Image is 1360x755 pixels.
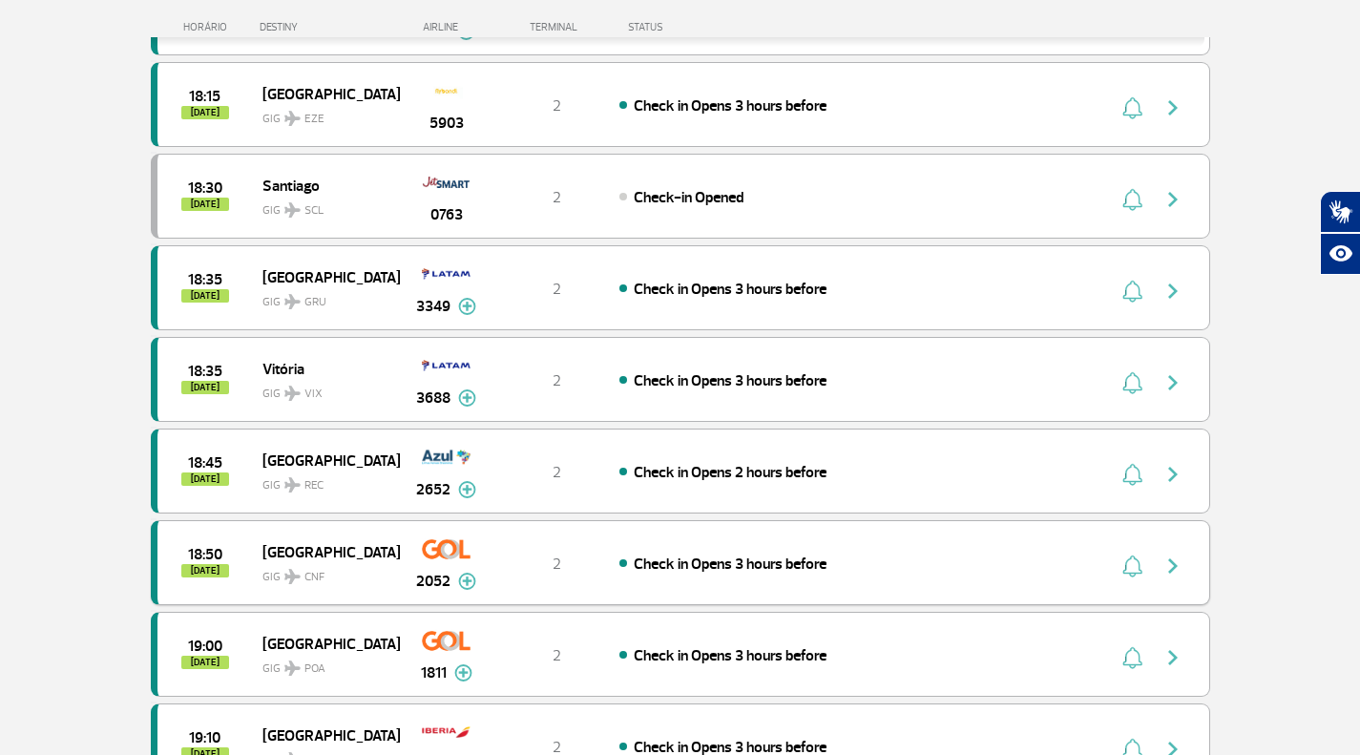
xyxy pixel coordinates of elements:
span: [DATE] [181,198,229,211]
img: destiny_airplane.svg [284,569,301,584]
span: 2025-08-27 18:35:00 [188,273,222,286]
span: 2025-08-27 18:15:00 [189,90,220,103]
img: sino-painel-voo.svg [1122,96,1142,119]
img: seta-direita-painel-voo.svg [1161,96,1184,119]
img: mais-info-painel-voo.svg [454,664,472,682]
img: sino-painel-voo.svg [1122,463,1142,486]
img: seta-direita-painel-voo.svg [1161,463,1184,486]
span: Check in Opens 3 hours before [634,96,826,115]
span: GIG [262,100,385,128]
img: destiny_airplane.svg [284,111,301,126]
img: sino-painel-voo.svg [1122,555,1142,577]
span: 2 [553,280,561,299]
span: GIG [262,375,385,403]
span: 2 [553,371,561,390]
span: GIG [262,467,385,494]
img: seta-direita-painel-voo.svg [1161,646,1184,669]
img: mais-info-painel-voo.svg [458,389,476,407]
span: Santiago [262,173,385,198]
span: GIG [262,650,385,678]
img: destiny_airplane.svg [284,202,301,218]
span: 2025-08-27 19:00:00 [188,640,222,653]
span: [DATE] [181,381,229,394]
span: VIX [304,386,323,403]
span: REC [304,477,324,494]
span: Check in Opens 3 hours before [634,646,826,665]
div: TERMINAL [494,21,618,33]
span: [GEOGRAPHIC_DATA] [262,81,385,106]
img: destiny_airplane.svg [284,477,301,493]
span: 2025-08-27 18:45:00 [188,456,222,470]
span: [DATE] [181,564,229,577]
img: seta-direita-painel-voo.svg [1161,371,1184,394]
span: 2 [553,646,561,665]
span: [DATE] [181,472,229,486]
span: GIG [262,558,385,586]
span: 2 [553,96,561,115]
span: [GEOGRAPHIC_DATA] [262,723,385,747]
img: sino-painel-voo.svg [1122,280,1142,303]
span: [DATE] [181,106,229,119]
img: sino-painel-voo.svg [1122,371,1142,394]
img: sino-painel-voo.svg [1122,646,1142,669]
span: Vitória [262,356,385,381]
span: 2025-08-27 18:50:00 [188,548,222,561]
span: 2 [553,463,561,482]
img: seta-direita-painel-voo.svg [1161,188,1184,211]
div: STATUS [618,21,774,33]
span: GIG [262,283,385,311]
span: GIG [262,192,385,220]
div: Plugin de acessibilidade da Hand Talk. [1320,191,1360,275]
span: [GEOGRAPHIC_DATA] [262,264,385,289]
img: seta-direita-painel-voo.svg [1161,555,1184,577]
img: sino-painel-voo.svg [1122,188,1142,211]
span: EZE [304,111,324,128]
span: 3349 [416,295,450,318]
img: mais-info-painel-voo.svg [458,298,476,315]
span: 5903 [429,112,464,135]
span: 2052 [416,570,450,593]
img: destiny_airplane.svg [284,294,301,309]
button: Abrir tradutor de língua de sinais. [1320,191,1360,233]
span: [GEOGRAPHIC_DATA] [262,539,385,564]
span: 2025-08-27 19:10:00 [189,731,220,745]
button: Abrir recursos assistivos. [1320,233,1360,275]
span: Check in Opens 3 hours before [634,280,826,299]
div: DESTINY [260,21,399,33]
span: 2025-08-27 18:35:00 [188,365,222,378]
div: HORÁRIO [157,21,261,33]
div: AIRLINE [399,21,494,33]
span: SCL [304,202,324,220]
span: POA [304,661,325,678]
img: seta-direita-painel-voo.svg [1161,280,1184,303]
span: 1811 [421,661,447,684]
span: Check in Opens 3 hours before [634,555,826,574]
span: 3688 [416,387,450,409]
img: mais-info-painel-voo.svg [458,573,476,590]
span: Check in Opens 3 hours before [634,371,826,390]
span: 2025-08-27 18:30:00 [188,181,222,195]
img: mais-info-painel-voo.svg [458,481,476,498]
span: 2652 [416,478,450,501]
img: destiny_airplane.svg [284,661,301,676]
span: GRU [304,294,326,311]
span: [GEOGRAPHIC_DATA] [262,631,385,656]
span: 2 [553,555,561,574]
span: [DATE] [181,289,229,303]
img: destiny_airplane.svg [284,386,301,401]
span: [GEOGRAPHIC_DATA] [262,448,385,472]
span: [DATE] [181,656,229,669]
span: Check in Opens 2 hours before [634,463,826,482]
span: CNF [304,569,324,586]
span: 0763 [430,203,463,226]
span: 2 [553,188,561,207]
span: Check-in Opened [634,188,743,207]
